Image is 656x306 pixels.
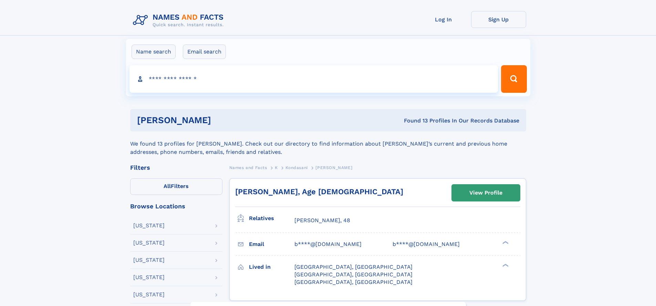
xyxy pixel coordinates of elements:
[183,45,226,59] label: Email search
[129,65,498,93] input: search input
[416,11,471,28] a: Log In
[132,45,176,59] label: Name search
[164,183,171,189] span: All
[501,263,509,267] div: ❯
[229,163,267,172] a: Names and Facts
[308,117,519,125] div: Found 13 Profiles In Our Records Database
[294,264,413,270] span: [GEOGRAPHIC_DATA], [GEOGRAPHIC_DATA]
[471,11,526,28] a: Sign Up
[137,116,308,125] h1: [PERSON_NAME]
[294,271,413,278] span: [GEOGRAPHIC_DATA], [GEOGRAPHIC_DATA]
[285,163,308,172] a: Kondasani
[249,261,294,273] h3: Lived in
[130,11,229,30] img: Logo Names and Facts
[130,203,222,209] div: Browse Locations
[130,131,526,156] div: We found 13 profiles for [PERSON_NAME]. Check out our directory to find information about [PERSON...
[294,217,350,224] a: [PERSON_NAME], 48
[133,223,165,228] div: [US_STATE]
[275,163,278,172] a: K
[501,240,509,245] div: ❯
[249,213,294,224] h3: Relatives
[130,165,222,171] div: Filters
[249,238,294,250] h3: Email
[294,279,413,285] span: [GEOGRAPHIC_DATA], [GEOGRAPHIC_DATA]
[133,292,165,297] div: [US_STATE]
[133,275,165,280] div: [US_STATE]
[133,257,165,263] div: [US_STATE]
[285,165,308,170] span: Kondasani
[501,65,527,93] button: Search Button
[452,185,520,201] a: View Profile
[133,240,165,246] div: [US_STATE]
[130,178,222,195] label: Filters
[469,185,502,201] div: View Profile
[275,165,278,170] span: K
[315,165,352,170] span: [PERSON_NAME]
[235,187,403,196] a: [PERSON_NAME], Age [DEMOGRAPHIC_DATA]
